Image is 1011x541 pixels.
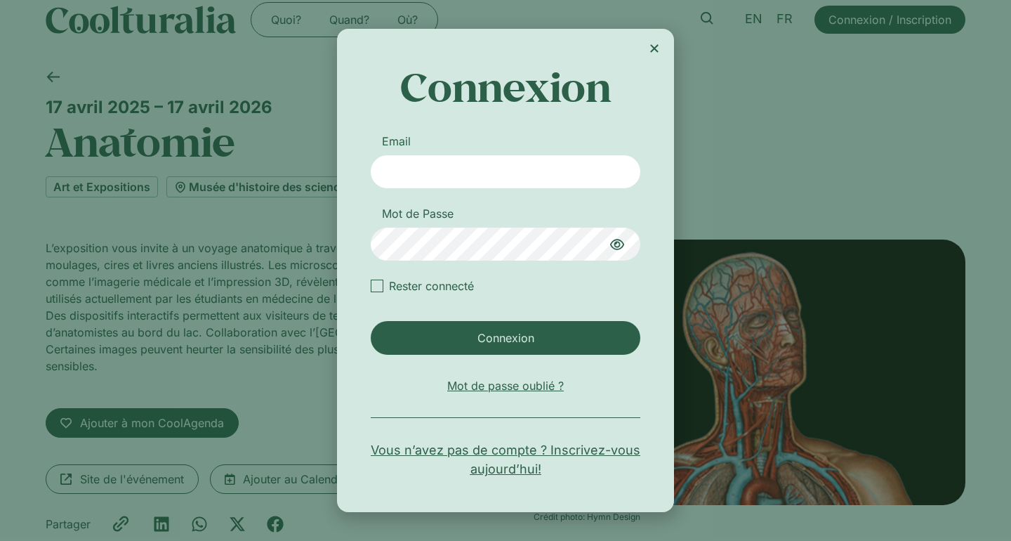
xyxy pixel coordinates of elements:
[371,133,640,372] form: Login
[371,205,465,228] label: Mot de Passe
[371,278,640,294] label: Rester connecté
[371,133,422,155] label: Email
[371,321,640,355] button: Connexion
[477,330,534,346] span: Connexion
[371,441,640,478] a: Vous n’avez pas de compte ? Inscrivez-vous aujourd’hui!
[447,377,564,394] a: Mot de passe oublié ?
[649,43,660,54] a: Close
[371,63,640,110] h2: Connexion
